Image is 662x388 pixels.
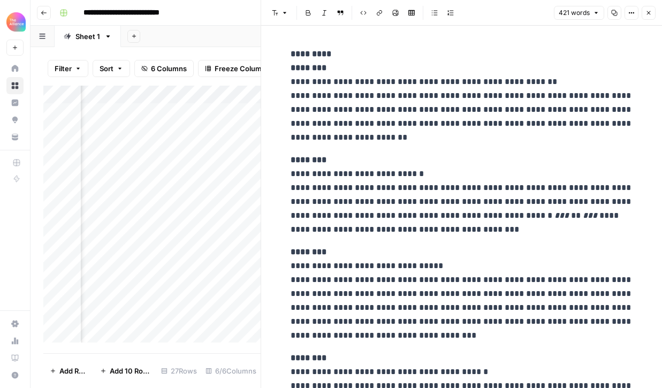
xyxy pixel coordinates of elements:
span: Add Row [59,366,87,376]
span: 6 Columns [151,63,187,74]
img: Alliance Logo [6,12,26,32]
span: Add 10 Rows [110,366,150,376]
a: Usage [6,332,24,349]
span: Sort [100,63,113,74]
button: Workspace: Alliance [6,9,24,35]
a: Settings [6,315,24,332]
span: Freeze Columns [215,63,270,74]
button: Filter [48,60,88,77]
a: Sheet 1 [55,26,121,47]
button: Sort [93,60,130,77]
span: 421 words [559,8,590,18]
button: Freeze Columns [198,60,277,77]
button: Add 10 Rows [94,362,157,379]
a: Learning Hub [6,349,24,367]
button: 6 Columns [134,60,194,77]
a: Insights [6,94,24,111]
div: 6/6 Columns [201,362,261,379]
button: 421 words [554,6,604,20]
span: Filter [55,63,72,74]
a: Opportunities [6,111,24,128]
a: Browse [6,77,24,94]
a: Your Data [6,128,24,146]
button: Help + Support [6,367,24,384]
div: 27 Rows [157,362,201,379]
a: Home [6,60,24,77]
button: Add Row [43,362,94,379]
div: Sheet 1 [75,31,100,42]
